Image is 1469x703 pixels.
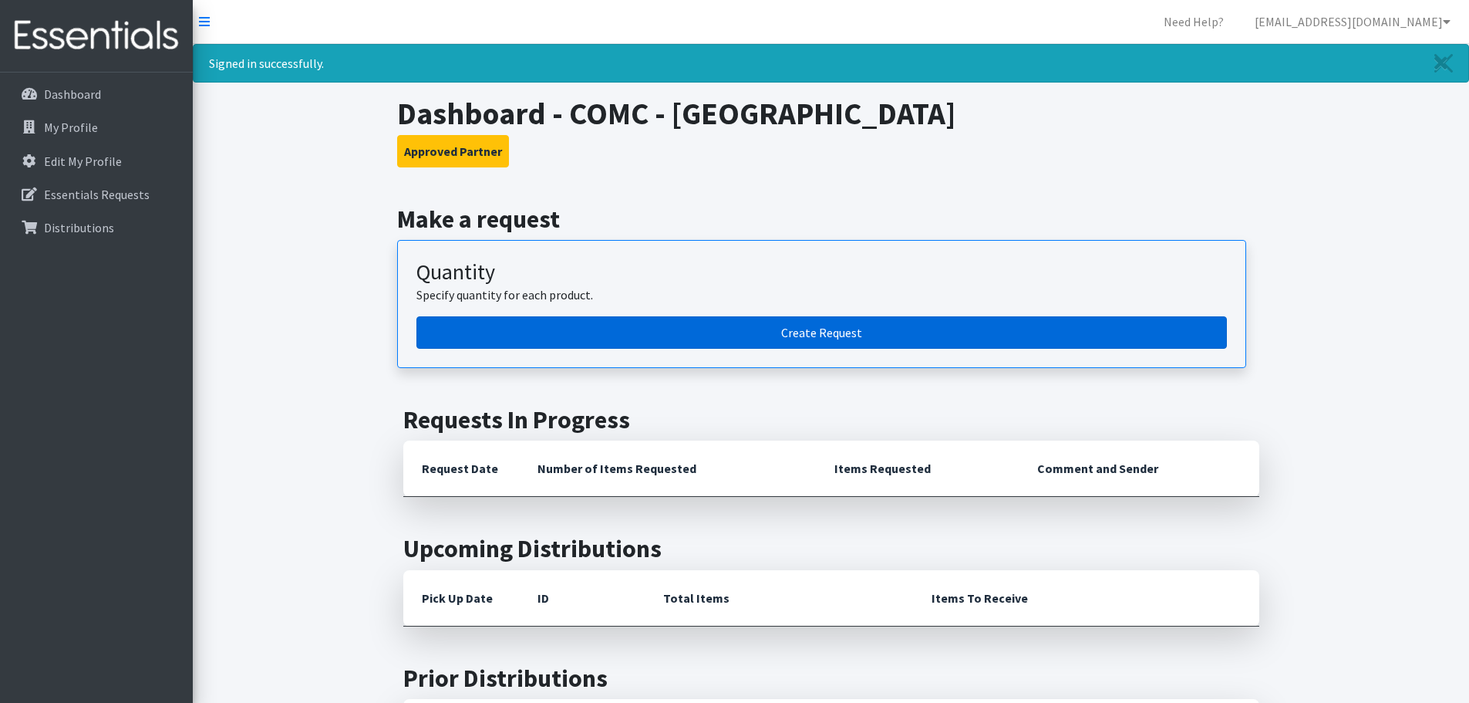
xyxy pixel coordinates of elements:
a: Close [1419,45,1468,82]
th: Request Date [403,441,519,497]
h2: Prior Distributions [403,664,1259,693]
button: Approved Partner [397,135,509,167]
p: Edit My Profile [44,154,122,169]
a: Dashboard [6,79,187,110]
div: Signed in successfully. [193,44,1469,83]
p: Essentials Requests [44,187,150,202]
th: Total Items [645,570,913,627]
th: Items Requested [816,441,1019,497]
h3: Quantity [416,259,1227,286]
p: Dashboard [44,86,101,102]
th: ID [519,570,645,627]
a: My Profile [6,112,187,143]
p: Specify quantity for each product. [416,286,1227,304]
a: Need Help? [1151,6,1236,37]
a: Distributions [6,212,187,243]
h2: Make a request [397,204,1265,234]
th: Comment and Sender [1019,441,1258,497]
h1: Dashboard - COMC - [GEOGRAPHIC_DATA] [397,95,1265,132]
a: Edit My Profile [6,146,187,177]
th: Items To Receive [913,570,1259,627]
h2: Upcoming Distributions [403,534,1259,563]
th: Pick Up Date [403,570,519,627]
a: [EMAIL_ADDRESS][DOMAIN_NAME] [1242,6,1463,37]
p: Distributions [44,220,114,235]
a: Essentials Requests [6,179,187,210]
img: HumanEssentials [6,10,187,62]
a: Create a request by quantity [416,316,1227,349]
h2: Requests In Progress [403,405,1259,434]
p: My Profile [44,120,98,135]
th: Number of Items Requested [519,441,817,497]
